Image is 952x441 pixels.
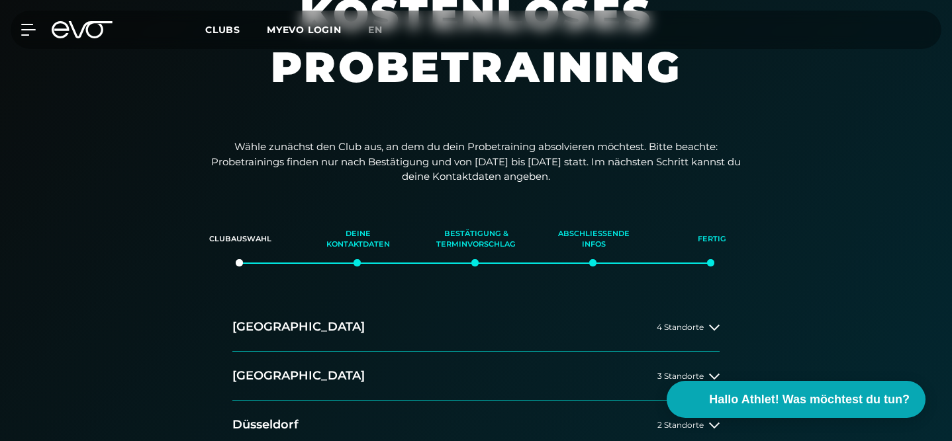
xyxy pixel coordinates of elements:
[198,221,283,257] div: Clubauswahl
[232,368,365,384] h2: [GEOGRAPHIC_DATA]
[551,221,636,257] div: Abschließende Infos
[316,221,401,257] div: Deine Kontaktdaten
[667,381,926,418] button: Hallo Athlet! Was möchtest du tun?
[657,421,704,429] span: 2 Standorte
[709,391,910,409] span: Hallo Athlet! Was möchtest du tun?
[434,221,518,257] div: Bestätigung & Terminvorschlag
[657,323,704,331] span: 4 Standorte
[232,319,365,335] h2: [GEOGRAPHIC_DATA]
[211,140,741,184] p: Wähle zunächst den Club aus, an dem du dein Probetraining absolvieren möchtest. Bitte beachte: Pr...
[669,221,754,257] div: Fertig
[657,372,704,380] span: 3 Standorte
[232,303,720,352] button: [GEOGRAPHIC_DATA]4 Standorte
[368,24,383,36] span: en
[205,23,267,36] a: Clubs
[232,417,299,433] h2: Düsseldorf
[267,24,342,36] a: MYEVO LOGIN
[368,22,399,38] a: en
[232,352,720,401] button: [GEOGRAPHIC_DATA]3 Standorte
[205,24,240,36] span: Clubs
